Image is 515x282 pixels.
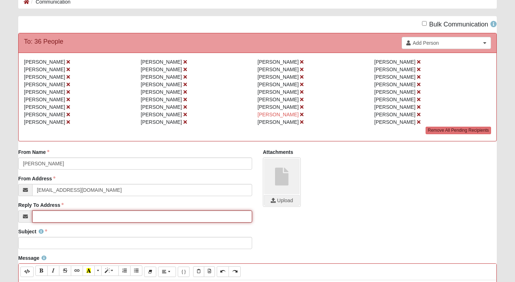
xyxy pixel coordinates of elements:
[83,266,95,276] button: Recent Color
[158,267,176,277] button: Paragraph
[193,266,204,277] button: Paste Text
[94,266,102,276] button: More Color
[374,119,416,125] span: [PERSON_NAME]
[59,266,71,276] button: Strikethrough (⌘+⇧+S)
[141,74,182,80] span: [PERSON_NAME]
[20,267,34,277] button: Code Editor
[141,59,182,65] span: [PERSON_NAME]
[426,127,491,134] a: Remove All Pending Recipients
[374,67,416,72] span: [PERSON_NAME]
[24,82,65,87] span: [PERSON_NAME]
[24,104,65,110] span: [PERSON_NAME]
[257,119,299,125] span: [PERSON_NAME]
[374,112,416,117] span: [PERSON_NAME]
[130,266,142,276] button: Unordered list (⌘+⇧+NUM7)
[374,89,416,95] span: [PERSON_NAME]
[178,267,190,277] button: Merge Field
[141,112,182,117] span: [PERSON_NAME]
[257,112,299,117] span: [PERSON_NAME]
[24,74,65,80] span: [PERSON_NAME]
[374,104,416,110] span: [PERSON_NAME]
[374,97,416,102] span: [PERSON_NAME]
[141,67,182,72] span: [PERSON_NAME]
[101,266,119,276] button: Style
[217,266,229,277] button: Undo (⌘+Z)
[24,119,65,125] span: [PERSON_NAME]
[24,59,65,65] span: [PERSON_NAME]
[429,21,488,28] span: Bulk Communication
[229,266,241,277] button: Redo (⌘+⇧+Z)
[257,67,299,72] span: [PERSON_NAME]
[141,97,182,102] span: [PERSON_NAME]
[18,201,64,209] label: Reply To Address
[18,149,49,156] label: From Name
[374,82,416,87] span: [PERSON_NAME]
[263,149,293,156] label: Attachments
[24,67,65,72] span: [PERSON_NAME]
[141,89,182,95] span: [PERSON_NAME]
[257,74,299,80] span: [PERSON_NAME]
[141,82,182,87] span: [PERSON_NAME]
[257,89,299,95] span: [PERSON_NAME]
[18,228,47,235] label: Subject
[257,104,299,110] span: [PERSON_NAME]
[24,37,63,47] div: To: 36 People
[374,59,416,65] span: [PERSON_NAME]
[71,266,83,276] button: Link (⌘+K)
[47,266,59,276] button: Italic (⌘+I)
[204,266,215,277] button: Paste from Word
[257,59,299,65] span: [PERSON_NAME]
[24,89,65,95] span: [PERSON_NAME]
[402,37,491,49] a: Add Person Clear selection
[24,112,65,117] span: [PERSON_NAME]
[422,21,427,26] input: Bulk Communication
[18,175,55,182] label: From Address
[374,74,416,80] span: [PERSON_NAME]
[257,97,299,102] span: [PERSON_NAME]
[35,266,48,276] button: Bold (⌘+B)
[18,254,46,262] label: Message
[257,82,299,87] span: [PERSON_NAME]
[118,266,131,276] button: Ordered list (⌘+⇧+NUM8)
[141,104,182,110] span: [PERSON_NAME]
[144,267,156,277] button: Remove Font Style (⌘+\)
[24,97,65,102] span: [PERSON_NAME]
[141,119,182,125] span: [PERSON_NAME]
[413,39,481,47] span: Add Person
